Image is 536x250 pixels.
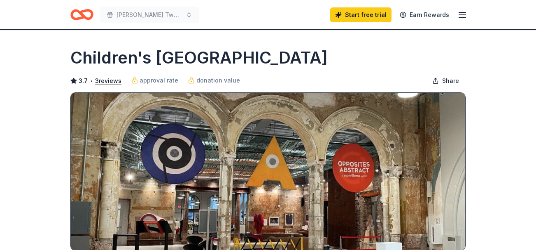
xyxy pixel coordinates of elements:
[70,46,328,69] h1: Children's [GEOGRAPHIC_DATA]
[140,75,178,85] span: approval rate
[117,10,182,20] span: [PERSON_NAME] Twp. Middle School Dance A Thon 2026
[100,7,199,23] button: [PERSON_NAME] Twp. Middle School Dance A Thon 2026
[395,7,454,22] a: Earn Rewards
[330,7,392,22] a: Start free trial
[426,73,466,89] button: Share
[79,76,88,86] span: 3.7
[442,76,459,86] span: Share
[196,75,240,85] span: donation value
[90,78,93,84] span: •
[131,75,178,85] a: approval rate
[95,76,121,86] button: 3reviews
[70,5,93,24] a: Home
[188,75,240,85] a: donation value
